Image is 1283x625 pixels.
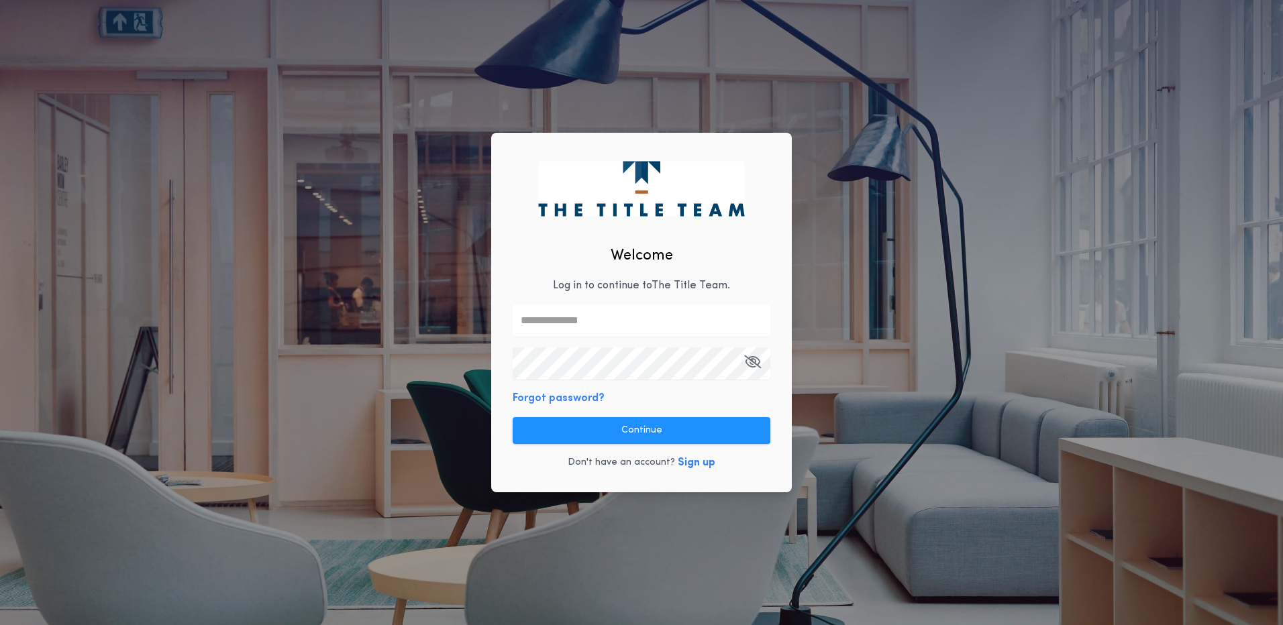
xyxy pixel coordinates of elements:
img: logo [538,161,744,216]
p: Log in to continue to The Title Team . [553,278,730,294]
button: Continue [513,417,770,444]
p: Don't have an account? [568,456,675,469]
button: Forgot password? [513,390,605,406]
button: Sign up [678,455,715,471]
h2: Welcome [611,245,673,267]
